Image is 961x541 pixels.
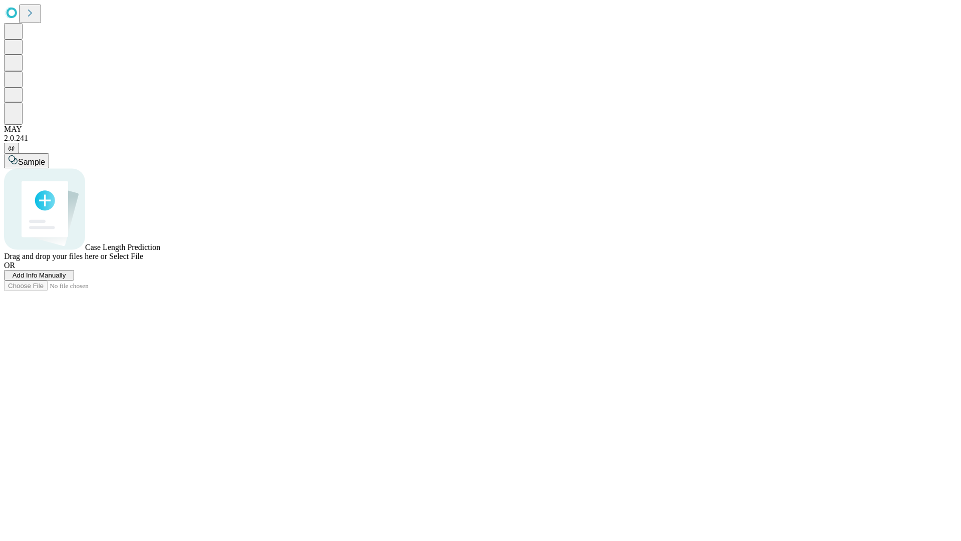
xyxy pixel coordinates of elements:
span: Drag and drop your files here or [4,252,107,260]
div: 2.0.241 [4,134,957,143]
span: Sample [18,158,45,166]
button: Add Info Manually [4,270,74,281]
span: @ [8,144,15,152]
div: MAY [4,125,957,134]
span: Add Info Manually [13,272,66,279]
button: Sample [4,153,49,168]
span: OR [4,261,15,269]
button: @ [4,143,19,153]
span: Select File [109,252,143,260]
span: Case Length Prediction [85,243,160,251]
